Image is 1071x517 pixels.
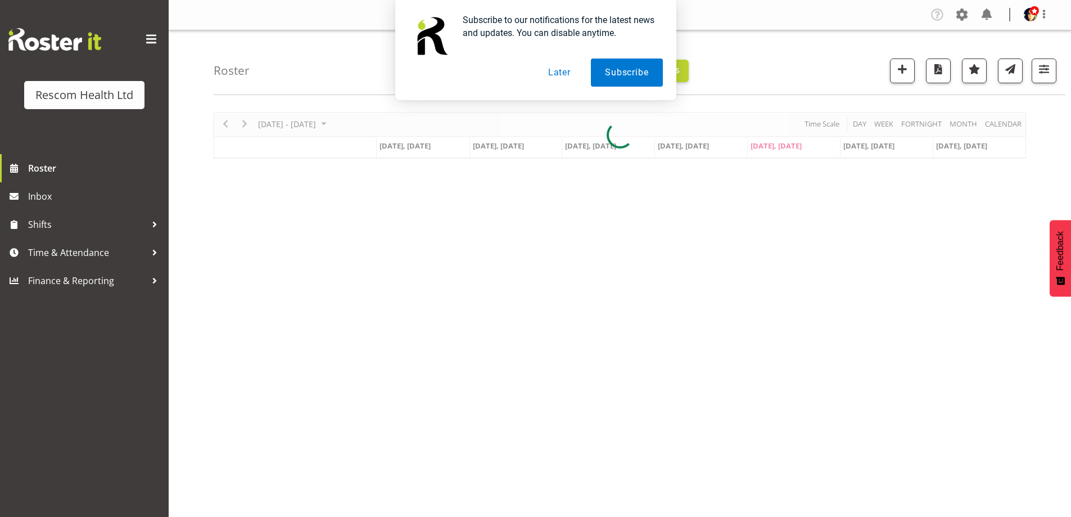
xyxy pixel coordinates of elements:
[28,160,163,177] span: Roster
[28,244,146,261] span: Time & Attendance
[454,14,663,39] div: Subscribe to our notifications for the latest news and updates. You can disable anytime.
[409,14,454,59] img: notification icon
[1055,231,1065,271] span: Feedback
[1050,220,1071,296] button: Feedback - Show survey
[28,272,146,289] span: Finance & Reporting
[591,59,662,87] button: Subscribe
[28,216,146,233] span: Shifts
[534,59,585,87] button: Later
[28,188,163,205] span: Inbox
